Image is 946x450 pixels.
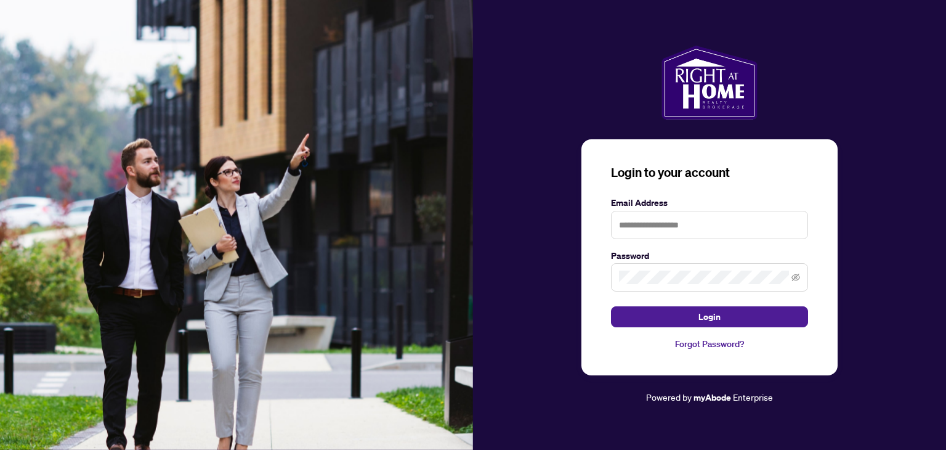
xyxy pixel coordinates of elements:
[791,273,800,282] span: eye-invisible
[733,391,773,403] span: Enterprise
[611,196,808,210] label: Email Address
[693,391,731,404] a: myAbode
[611,249,808,263] label: Password
[611,164,808,181] h3: Login to your account
[698,307,721,327] span: Login
[646,391,692,403] span: Powered by
[611,306,808,327] button: Login
[661,46,757,120] img: ma-logo
[611,337,808,351] a: Forgot Password?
